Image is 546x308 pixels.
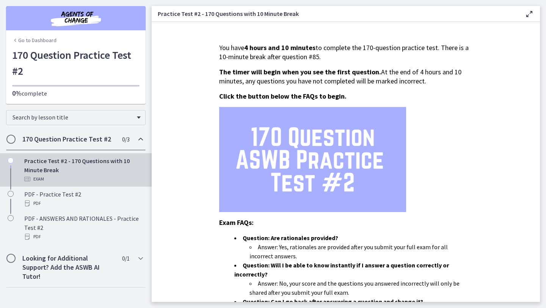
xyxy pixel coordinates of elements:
[219,68,381,76] span: The timer will begin when you see the first question.
[24,156,143,184] div: Practice Test #2 - 170 Questions with 10 Minute Break
[122,135,129,144] span: 0 / 3
[243,298,423,305] strong: Question: Can I go back after answering a question and change it?
[24,190,143,208] div: PDF - Practice Test #2
[22,254,115,281] h2: Looking for Additional Support? Add the ASWB AI Tutor!
[219,43,469,61] span: You have to complete the 170-question practice test. There is a 10-minute break after question #85.
[249,279,472,297] li: Answer: No, your score and the questions you answered incorrectly will only be shared after you s...
[30,9,121,27] img: Agents of Change
[249,242,472,261] li: Answer: Yes, rationales are provided after you submit your full exam for all incorrect answers.
[219,107,406,212] img: 2.png
[24,199,143,208] div: PDF
[24,174,143,184] div: Exam
[219,218,254,227] span: Exam FAQs:
[12,89,140,98] p: complete
[13,113,133,121] span: Search by lesson title
[22,135,115,144] h2: 170 Question Practice Test #2
[12,47,140,79] h1: 170 Question Practice Test #2
[6,110,146,125] div: Search by lesson title
[234,261,449,278] strong: Question: Will I be able to know instantly if I answer a question correctly or incorrectly?
[122,254,129,263] span: 0 / 1
[244,43,315,52] strong: 4 hours and 10 minutes
[12,89,22,97] span: 0%
[24,232,143,241] div: PDF
[243,234,338,242] strong: Question: Are rationales provided?
[219,92,347,101] span: Click the button below the FAQs to begin.
[24,214,143,241] div: PDF - ANSWERS AND RATIONALES - Practice Test #2
[158,9,513,18] h3: Practice Test #2 - 170 Questions with 10 Minute Break
[12,36,56,44] a: Go to Dashboard
[219,68,461,85] span: At the end of 4 hours and 10 minutes, any questions you have not completed will be marked incorrect.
